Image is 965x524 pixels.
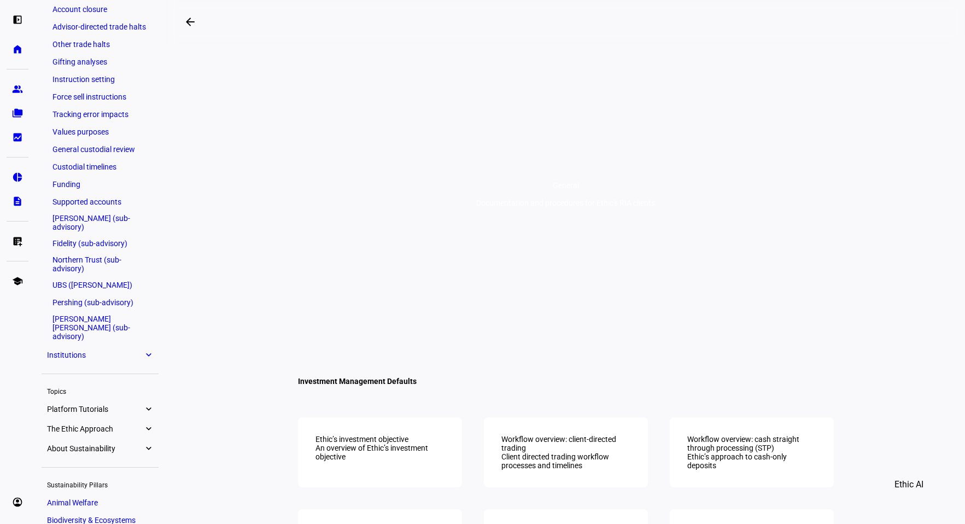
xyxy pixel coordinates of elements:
[47,212,153,234] a: [PERSON_NAME] (sub-advisory)
[47,37,153,52] a: Other trade halts
[47,295,153,310] a: Pershing (sub-advisory)
[501,435,630,452] div: Workflow overview: client-directed trading
[47,177,153,192] a: Funding
[12,196,23,207] eth-mat-symbol: description
[7,166,28,188] a: pie_chart
[47,107,153,122] a: Tracking error impacts
[879,471,939,498] button: Ethic AI
[7,38,28,60] a: home
[687,452,816,470] div: Ethic’s approach to cash-only deposits
[315,435,445,444] div: Ethic’s investment objective
[47,72,153,87] a: Instruction setting
[7,190,28,212] a: description
[143,350,153,360] eth-mat-symbol: expand_more
[7,102,28,124] a: folder_copy
[47,194,153,209] a: Supported accounts
[47,351,143,359] span: Institutions
[47,277,153,293] a: UBS ([PERSON_NAME])
[47,89,153,104] a: Force sell instructions
[47,2,153,17] a: Account closure
[143,443,153,454] eth-mat-symbol: expand_more
[47,444,143,453] span: About Sustainability
[143,423,153,434] eth-mat-symbol: expand_more
[47,142,153,157] a: General custodial review
[7,78,28,100] a: group
[12,497,23,508] eth-mat-symbol: account_circle
[7,126,28,148] a: bid_landscape
[12,132,23,143] eth-mat-symbol: bid_landscape
[12,236,23,247] eth-mat-symbol: list_alt_add
[42,476,159,492] div: Sustainability Pillars
[47,405,143,414] span: Platform Tutorials
[47,19,153,34] a: Advisor-directed trade halts
[12,44,23,55] eth-mat-symbol: home
[894,471,923,498] span: Ethic AI
[47,424,143,433] span: The Ethic Approach
[47,498,98,507] span: Animal Welfare
[12,14,23,25] eth-mat-symbol: left_panel_open
[42,347,159,363] a: Institutionsexpand_more
[12,172,23,183] eth-mat-symbol: pie_chart
[501,452,630,470] div: Client directed trading workflow processes and timelines
[42,383,159,398] div: Topics
[47,253,153,275] a: Northern Trust (sub-advisory)
[476,199,655,207] div: Documentation and procedures for Ethic's RIA clients
[12,276,23,287] eth-mat-symbol: school
[12,108,23,119] eth-mat-symbol: folder_copy
[184,15,197,28] mat-icon: arrow_backwards
[42,495,159,510] a: Animal Welfare
[143,404,153,415] eth-mat-symbol: expand_more
[298,377,417,386] h4: Investment Management Defaults
[47,124,153,139] a: Values purposes
[47,159,153,174] a: Custodial timelines
[476,181,655,190] div: General
[315,444,445,461] div: An overview of Ethic’s investment objective
[47,236,153,251] a: Fidelity (sub-advisory)
[687,435,816,452] div: Workflow overview: cash straight through processing (STP)
[47,312,153,343] a: [PERSON_NAME] [PERSON_NAME] (sub-advisory)
[12,84,23,95] eth-mat-symbol: group
[47,54,153,69] a: Gifting analyses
